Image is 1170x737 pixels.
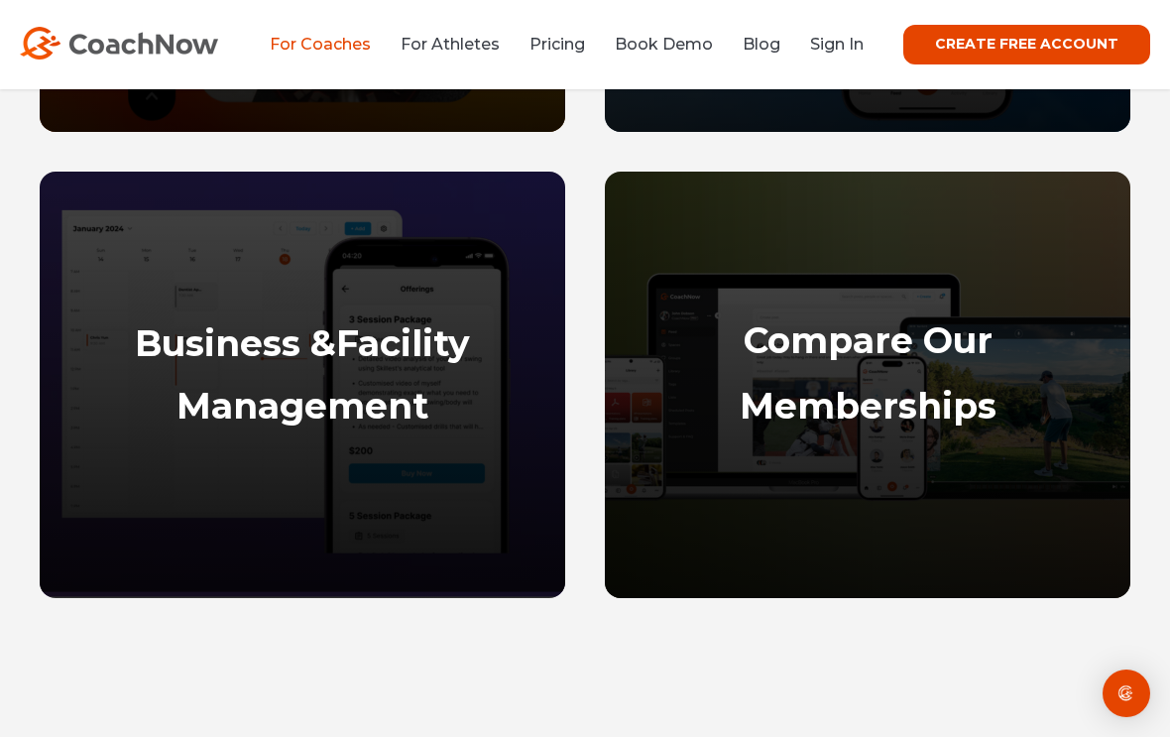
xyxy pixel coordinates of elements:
[615,35,713,54] a: Book Demo
[744,318,993,362] a: Compare Our
[740,384,996,428] a: Memberships
[270,35,371,54] a: For Coaches
[135,321,336,365] strong: Business &
[743,35,780,54] a: Blog
[20,27,218,60] img: CoachNow Logo
[903,25,1150,64] a: CREATE FREE ACCOUNT
[176,384,428,428] a: Management
[336,321,470,365] strong: Facility
[401,35,500,54] a: For Athletes
[135,321,470,365] a: Business &Facility
[529,35,585,54] a: Pricing
[1103,670,1150,717] div: Open Intercom Messenger
[810,35,864,54] a: Sign In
